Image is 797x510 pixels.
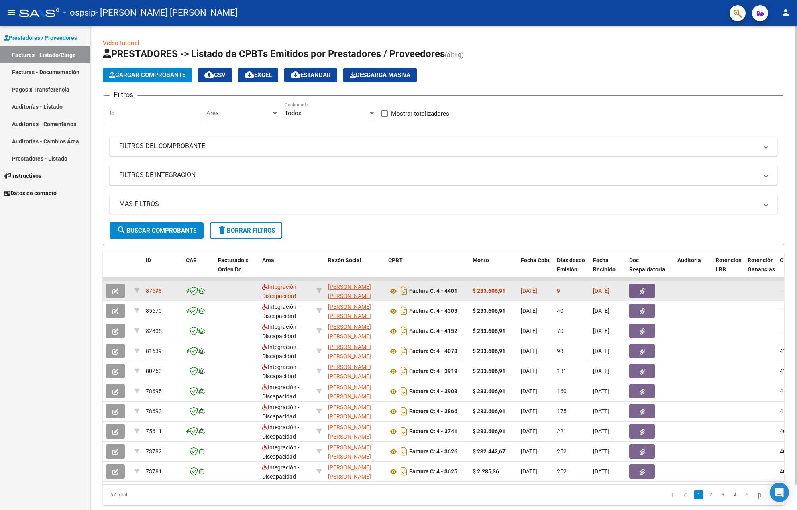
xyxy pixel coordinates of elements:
strong: Factura C: 4 - 3626 [409,449,457,455]
span: 252 [557,448,567,455]
span: Integración - Discapacidad [262,304,299,319]
mat-icon: menu [6,8,16,17]
mat-expansion-panel-header: FILTROS DE INTEGRACION [110,165,777,185]
div: 27345799562 [328,363,382,379]
span: Mostrar totalizadores [391,109,449,118]
span: Integración - Discapacidad [262,384,299,400]
span: [DATE] [593,388,609,394]
strong: $ 233.606,91 [473,368,506,374]
span: 9 [557,288,560,294]
i: Descargar documento [399,365,409,377]
li: page 3 [717,488,729,502]
li: page 5 [741,488,753,502]
div: 27345799562 [328,423,382,440]
a: 5 [742,490,752,499]
span: [DATE] [593,348,609,354]
strong: $ 233.606,91 [473,328,506,334]
datatable-header-cell: Fecha Recibido [590,252,626,287]
i: Descargar documento [399,324,409,337]
strong: $ 233.606,91 [473,408,506,414]
div: 27345799562 [328,343,382,359]
li: page 1 [693,488,705,502]
span: Fecha Cpbt [521,257,550,263]
mat-icon: delete [217,225,227,235]
span: Prestadores / Proveedores [4,33,77,42]
span: [PERSON_NAME] [PERSON_NAME] [328,344,371,359]
span: CAE [186,257,196,263]
span: Monto [473,257,489,263]
div: 27345799562 [328,403,382,420]
a: Video tutorial [103,39,139,47]
app-download-masive: Descarga masiva de comprobantes (adjuntos) [343,68,417,82]
span: Area [262,257,274,263]
strong: $ 232.442,67 [473,448,506,455]
i: Descargar documento [399,425,409,438]
strong: Factura C: 4 - 4078 [409,348,457,355]
strong: Factura C: 4 - 3866 [409,408,457,415]
i: Descargar documento [399,385,409,398]
span: 221 [557,428,567,435]
mat-icon: cloud_download [245,70,254,80]
span: [DATE] [593,428,609,435]
span: [PERSON_NAME] [PERSON_NAME] [328,284,371,299]
div: 27345799562 [328,383,382,400]
span: Integración - Discapacidad [262,344,299,359]
span: Facturado x Orden De [218,257,248,273]
strong: Factura C: 4 - 3919 [409,368,457,375]
datatable-header-cell: Area [259,252,313,287]
span: [DATE] [593,308,609,314]
span: 78695 [146,388,162,394]
span: [PERSON_NAME] [PERSON_NAME] [328,364,371,379]
datatable-header-cell: CPBT [385,252,469,287]
div: 27345799562 [328,322,382,339]
span: [PERSON_NAME] [PERSON_NAME] [328,384,371,400]
span: - [PERSON_NAME] [PERSON_NAME] [96,4,238,22]
a: 4 [730,490,740,499]
span: [DATE] [521,388,537,394]
a: go to last page [768,490,779,499]
mat-expansion-panel-header: MAS FILTROS [110,194,777,214]
li: page 2 [705,488,717,502]
mat-icon: cloud_download [204,70,214,80]
span: Datos de contacto [4,189,57,198]
strong: $ 233.606,91 [473,388,506,394]
span: Estandar [291,71,331,79]
datatable-header-cell: Razón Social [325,252,385,287]
span: Integración - Discapacidad [262,404,299,420]
span: 40 [557,308,563,314]
span: Instructivos [4,171,41,180]
div: 67 total [103,485,238,505]
span: Descarga Masiva [350,71,410,79]
span: - ospsip [63,4,96,22]
li: page 4 [729,488,741,502]
datatable-header-cell: Monto [469,252,518,287]
div: 27345799562 [328,302,382,319]
span: (alt+q) [445,51,464,59]
strong: $ 233.606,91 [473,288,506,294]
span: 175 [557,408,567,414]
span: Buscar Comprobante [117,227,196,234]
span: ID [146,257,151,263]
span: 85670 [146,308,162,314]
span: [DATE] [593,408,609,414]
span: Auditoria [677,257,701,263]
span: Todos [285,110,302,117]
mat-panel-title: FILTROS DE INTEGRACION [119,171,758,180]
div: Open Intercom Messenger [770,483,789,502]
strong: $ 233.606,91 [473,308,506,314]
span: [DATE] [521,368,537,374]
span: - [780,308,781,314]
h3: Filtros [110,89,137,100]
datatable-header-cell: CAE [183,252,215,287]
a: go to next page [754,490,765,499]
i: Descargar documento [399,405,409,418]
span: [DATE] [593,448,609,455]
span: [DATE] [521,328,537,334]
datatable-header-cell: Fecha Cpbt [518,252,554,287]
span: 131 [557,368,567,374]
strong: Factura C: 4 - 3903 [409,388,457,395]
div: 27345799562 [328,443,382,460]
datatable-header-cell: Auditoria [674,252,712,287]
span: Retencion IIBB [715,257,742,273]
mat-icon: person [781,8,791,17]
